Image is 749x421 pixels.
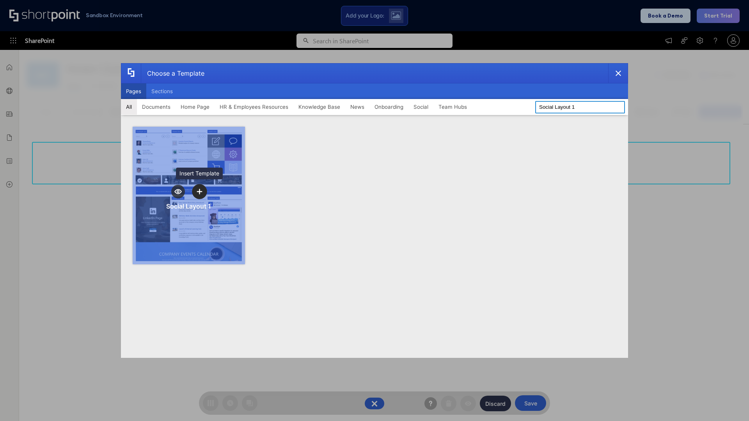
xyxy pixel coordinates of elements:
[433,99,472,115] button: Team Hubs
[293,99,345,115] button: Knowledge Base
[369,99,408,115] button: Onboarding
[121,83,146,99] button: Pages
[345,99,369,115] button: News
[121,63,628,358] div: template selector
[166,202,211,210] div: Social Layout 1
[137,99,176,115] button: Documents
[710,384,749,421] iframe: Chat Widget
[176,99,215,115] button: Home Page
[146,83,178,99] button: Sections
[141,64,204,83] div: Choose a Template
[535,101,625,113] input: Search
[121,99,137,115] button: All
[215,99,293,115] button: HR & Employees Resources
[408,99,433,115] button: Social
